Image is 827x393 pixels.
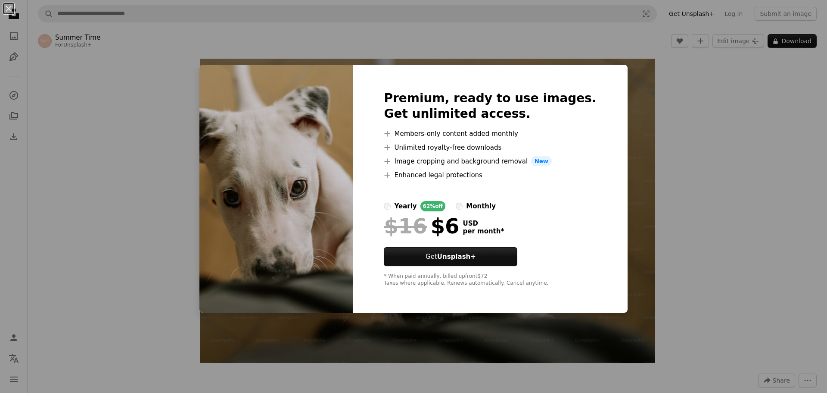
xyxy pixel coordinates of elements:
div: monthly [466,201,496,211]
div: yearly [394,201,417,211]
span: $16 [384,215,427,237]
img: premium_photo-1719537437143-bd057ba93206 [199,65,353,313]
li: Image cropping and background removal [384,156,596,167]
span: New [531,156,552,167]
input: yearly62%off [384,203,391,210]
h2: Premium, ready to use images. Get unlimited access. [384,91,596,122]
input: monthly [456,203,463,210]
div: * When paid annually, billed upfront $72 Taxes where applicable. Renews automatically. Cancel any... [384,273,596,287]
strong: Unsplash+ [437,253,476,261]
li: Members-only content added monthly [384,129,596,139]
li: Unlimited royalty-free downloads [384,142,596,153]
div: 62% off [420,201,446,211]
button: GetUnsplash+ [384,247,517,266]
div: $6 [384,215,459,237]
span: USD [463,220,504,227]
li: Enhanced legal protections [384,170,596,180]
span: per month * [463,227,504,235]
